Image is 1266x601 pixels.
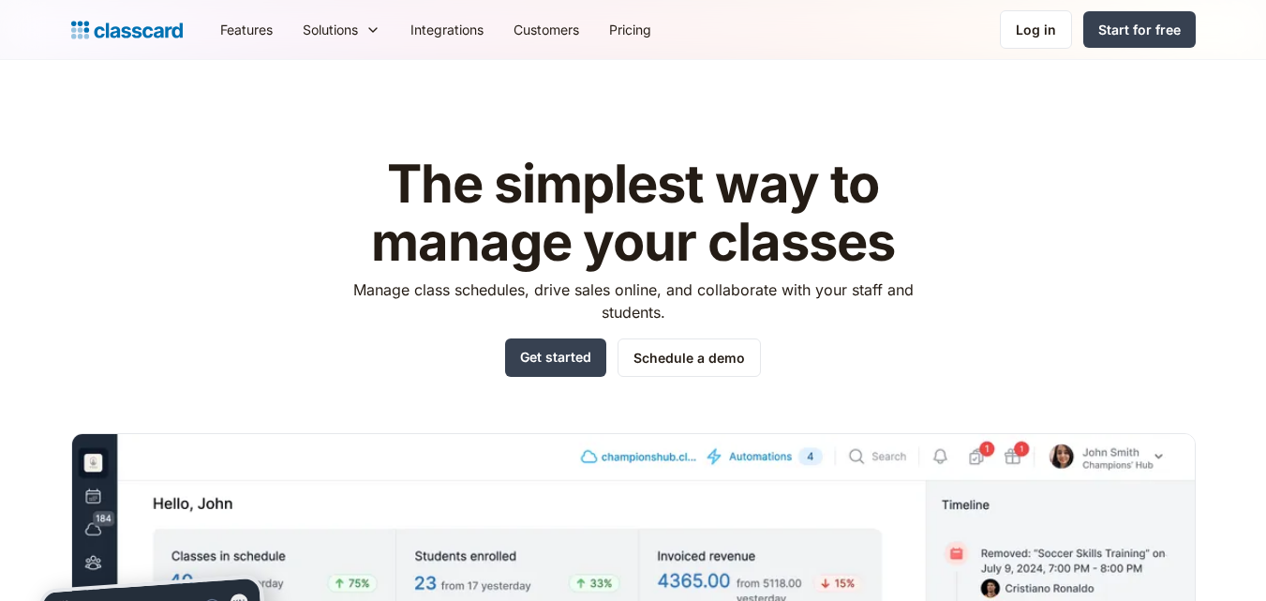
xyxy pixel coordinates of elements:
a: Customers [499,8,594,51]
a: Pricing [594,8,666,51]
a: home [71,17,183,43]
div: Solutions [288,8,395,51]
h1: The simplest way to manage your classes [335,156,931,271]
a: Schedule a demo [618,338,761,377]
a: Integrations [395,8,499,51]
div: Log in [1016,20,1056,39]
a: Get started [505,338,606,377]
div: Start for free [1098,20,1181,39]
a: Log in [1000,10,1072,49]
a: Features [205,8,288,51]
a: Start for free [1083,11,1196,48]
div: Solutions [303,20,358,39]
p: Manage class schedules, drive sales online, and collaborate with your staff and students. [335,278,931,323]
